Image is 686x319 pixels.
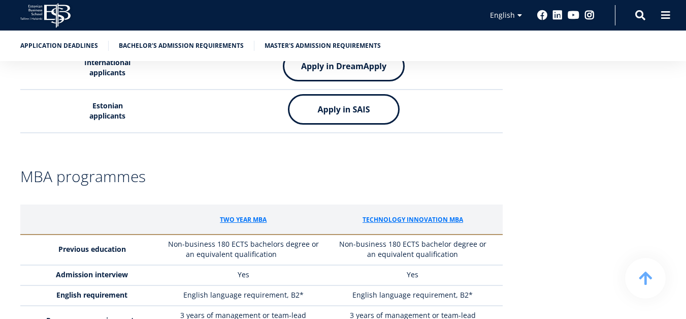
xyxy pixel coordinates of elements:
[92,101,123,110] strong: Estonian
[58,244,126,254] strong: Previous education
[283,51,405,81] img: Apply in DreamApply
[584,10,595,20] a: Instagram
[20,169,503,184] h3: MBA programmes
[537,10,547,20] a: Facebook
[20,41,98,51] a: Application deadlines
[363,215,463,225] a: Technology Innovation mba
[328,285,503,306] td: English language requirement, B2*
[56,290,127,300] strong: English requirement
[288,94,400,125] img: Apply in SAIS
[84,57,130,67] strong: International
[552,10,563,20] a: Linkedin
[89,68,125,77] strong: applicants
[568,10,579,20] a: Youtube
[328,235,503,265] td: Non-business 180 ECTS bachelor degree or an equivalent qualification
[159,235,328,265] td: Non-business 180 ECTS bachelors degree or an equivalent qualification
[119,41,244,51] a: Bachelor's admission requirements
[159,285,328,306] td: English language requirement, B2*
[159,265,328,285] td: Yes
[89,111,125,121] strong: applicants
[328,265,503,285] td: Yes
[56,270,128,279] strong: Admission interview
[265,41,381,51] a: Master's admission requirements
[220,215,267,225] a: Two year MBA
